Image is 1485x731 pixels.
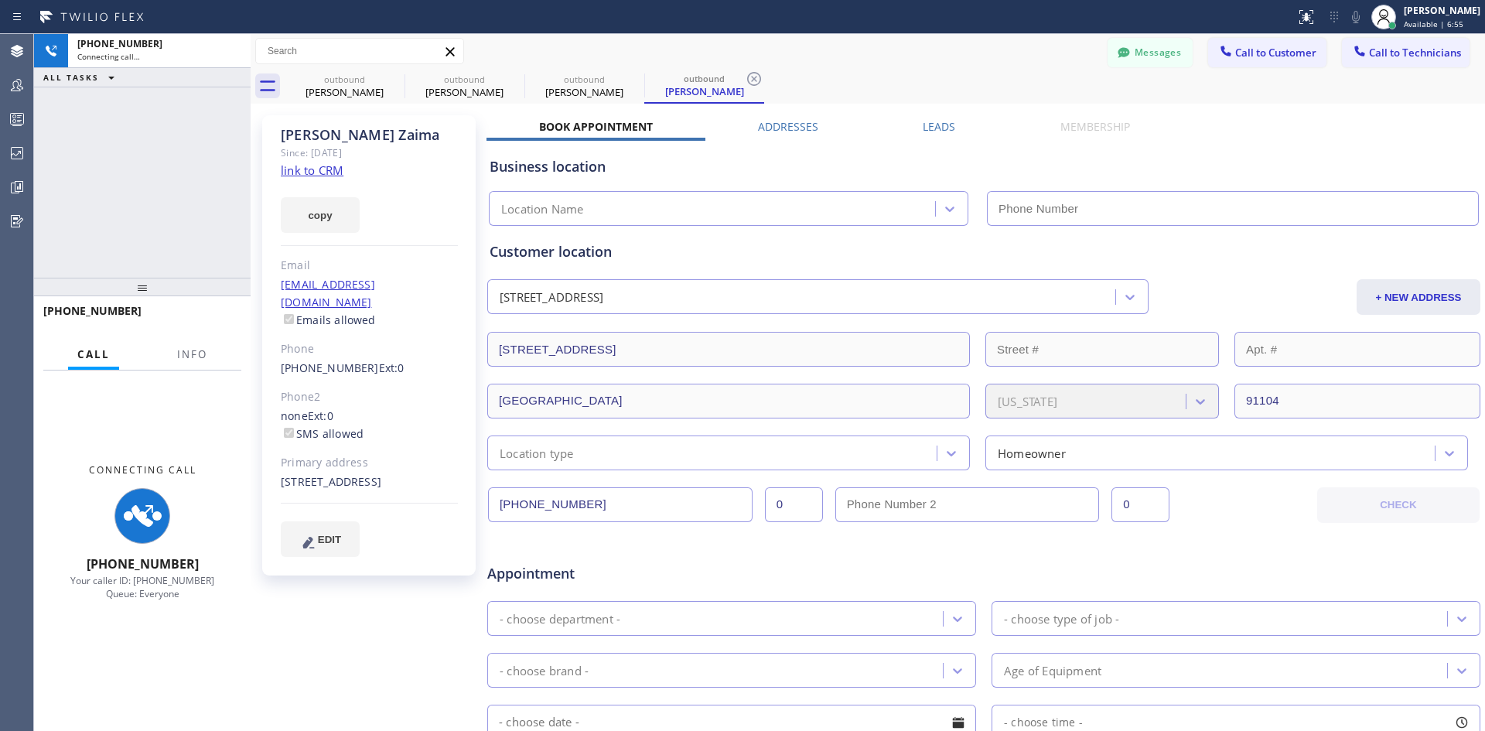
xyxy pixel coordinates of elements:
[281,340,458,358] div: Phone
[286,69,403,104] div: Nicholas Dellafera
[1108,38,1193,67] button: Messages
[1404,4,1480,17] div: [PERSON_NAME]
[406,69,523,104] div: Eric Goldrich
[43,303,142,318] span: [PHONE_NUMBER]
[835,487,1100,522] input: Phone Number 2
[281,257,458,275] div: Email
[646,73,763,84] div: outbound
[281,426,364,441] label: SMS allowed
[765,487,823,522] input: Ext.
[1208,38,1326,67] button: Call to Customer
[281,162,343,178] a: link to CRM
[284,428,294,438] input: SMS allowed
[1004,715,1083,729] span: - choose time -
[500,289,603,306] div: [STREET_ADDRESS]
[43,72,99,83] span: ALL TASKS
[488,487,753,522] input: Phone Number
[1234,384,1480,418] input: ZIP
[281,473,458,491] div: [STREET_ADDRESS]
[923,119,955,134] label: Leads
[286,85,403,99] div: [PERSON_NAME]
[1369,46,1461,60] span: Call to Technicians
[87,555,199,572] span: [PHONE_NUMBER]
[77,51,140,62] span: Connecting call…
[281,521,360,557] button: EDIT
[89,463,196,477] span: Connecting Call
[1317,487,1480,523] button: CHECK
[487,563,816,584] span: Appointment
[168,340,217,370] button: Info
[68,340,119,370] button: Call
[281,277,375,309] a: [EMAIL_ADDRESS][DOMAIN_NAME]
[284,314,294,324] input: Emails allowed
[987,191,1479,226] input: Phone Number
[501,200,584,218] div: Location Name
[998,444,1066,462] div: Homeowner
[281,144,458,162] div: Since: [DATE]
[1004,610,1119,627] div: - choose type of job -
[1004,661,1101,679] div: Age of Equipment
[256,39,463,63] input: Search
[1404,19,1463,29] span: Available | 6:55
[281,360,379,375] a: [PHONE_NUMBER]
[1234,332,1480,367] input: Apt. #
[500,444,574,462] div: Location type
[318,534,341,545] span: EDIT
[177,347,207,361] span: Info
[490,241,1478,262] div: Customer location
[487,332,970,367] input: Address
[758,119,818,134] label: Addresses
[1235,46,1316,60] span: Call to Customer
[34,68,130,87] button: ALL TASKS
[539,119,653,134] label: Book Appointment
[77,347,110,361] span: Call
[500,661,589,679] div: - choose brand -
[1342,38,1470,67] button: Call to Technicians
[985,332,1219,367] input: Street #
[1345,6,1367,28] button: Mute
[646,84,763,98] div: [PERSON_NAME]
[281,197,360,233] button: copy
[487,384,970,418] input: City
[286,73,403,85] div: outbound
[70,574,214,600] span: Your caller ID: [PHONE_NUMBER] Queue: Everyone
[490,156,1478,177] div: Business location
[406,85,523,99] div: [PERSON_NAME]
[526,85,643,99] div: [PERSON_NAME]
[281,388,458,406] div: Phone2
[1111,487,1169,522] input: Ext. 2
[281,313,376,327] label: Emails allowed
[281,408,458,443] div: none
[1060,119,1130,134] label: Membership
[308,408,333,423] span: Ext: 0
[1357,279,1480,315] button: + NEW ADDRESS
[526,69,643,104] div: Aaron Zaima
[406,73,523,85] div: outbound
[500,610,620,627] div: - choose department -
[281,126,458,144] div: [PERSON_NAME] Zaima
[526,73,643,85] div: outbound
[281,454,458,472] div: Primary address
[77,37,162,50] span: [PHONE_NUMBER]
[379,360,405,375] span: Ext: 0
[646,69,763,102] div: Aaron Zaima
